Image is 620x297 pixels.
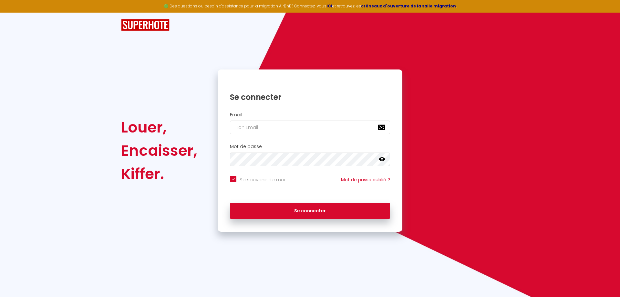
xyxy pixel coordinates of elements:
[121,139,197,162] div: Encaisser,
[121,116,197,139] div: Louer,
[361,3,456,9] a: créneaux d'ouverture de la salle migration
[230,121,390,134] input: Ton Email
[326,3,332,9] a: ICI
[230,144,390,149] h2: Mot de passe
[230,92,390,102] h1: Se connecter
[121,19,170,31] img: SuperHote logo
[230,203,390,219] button: Se connecter
[121,162,197,186] div: Kiffer.
[341,176,390,183] a: Mot de passe oublié ?
[230,112,390,118] h2: Email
